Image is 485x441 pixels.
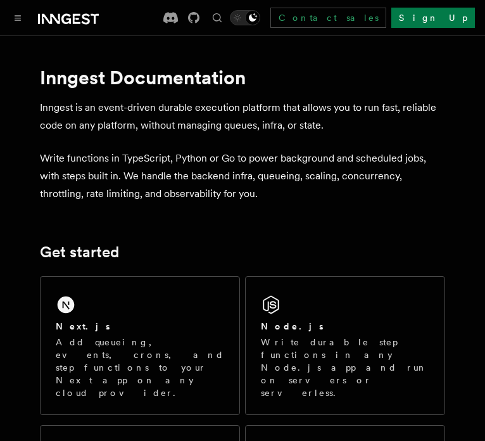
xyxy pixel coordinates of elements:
button: Toggle navigation [10,10,25,25]
p: Write functions in TypeScript, Python or Go to power background and scheduled jobs, with steps bu... [40,150,445,203]
p: Inngest is an event-driven durable execution platform that allows you to run fast, reliable code ... [40,99,445,134]
a: Next.jsAdd queueing, events, crons, and step functions to your Next app on any cloud provider. [40,276,240,415]
a: Get started [40,243,119,261]
h1: Inngest Documentation [40,66,445,89]
p: Write durable step functions in any Node.js app and run on servers or serverless. [261,336,429,399]
a: Sign Up [391,8,475,28]
p: Add queueing, events, crons, and step functions to your Next app on any cloud provider. [56,336,224,399]
a: Contact sales [270,8,386,28]
button: Find something... [210,10,225,25]
a: Node.jsWrite durable step functions in any Node.js app and run on servers or serverless. [245,276,445,415]
h2: Node.js [261,320,324,333]
button: Toggle dark mode [230,10,260,25]
h2: Next.js [56,320,110,333]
